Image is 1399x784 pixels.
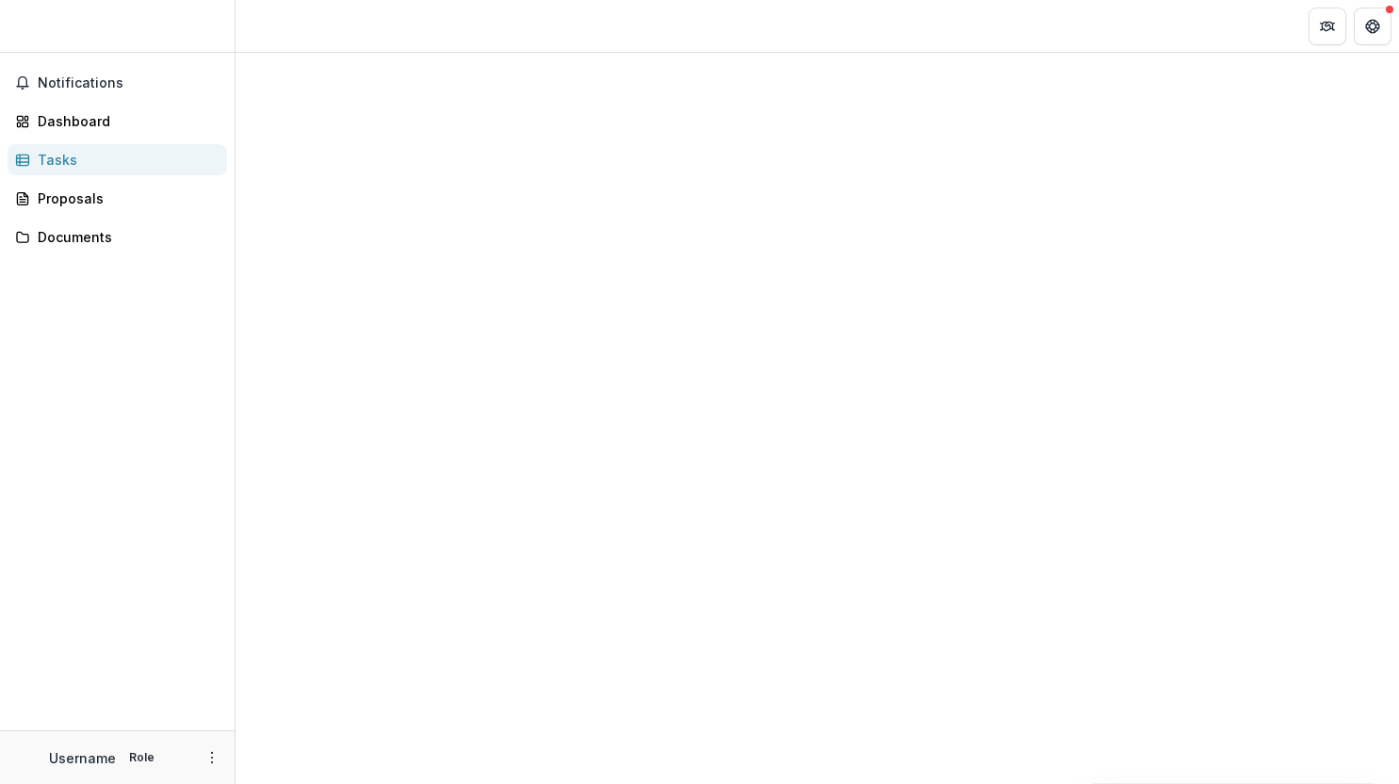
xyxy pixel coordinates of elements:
[201,746,223,769] button: More
[8,144,227,175] a: Tasks
[1309,8,1346,45] button: Partners
[1354,8,1391,45] button: Get Help
[123,749,160,766] p: Role
[38,150,212,170] div: Tasks
[8,221,227,253] a: Documents
[38,75,220,91] span: Notifications
[8,68,227,98] button: Notifications
[8,106,227,137] a: Dashboard
[38,227,212,247] div: Documents
[38,188,212,208] div: Proposals
[38,111,212,131] div: Dashboard
[8,183,227,214] a: Proposals
[49,748,116,768] p: Username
